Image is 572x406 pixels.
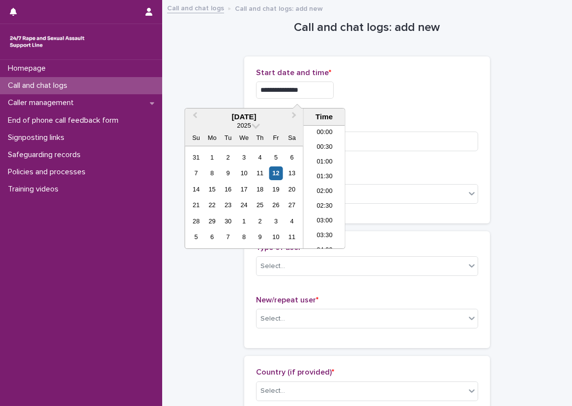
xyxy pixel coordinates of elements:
span: Start date and time [256,69,331,77]
div: month 2025-09 [188,149,300,245]
div: Choose Tuesday, September 16th, 2025 [222,183,235,196]
div: Choose Wednesday, September 24th, 2025 [237,198,251,212]
p: Policies and processes [4,167,93,177]
div: Choose Thursday, September 11th, 2025 [253,166,266,180]
div: Choose Tuesday, October 7th, 2025 [222,230,235,244]
li: 01:30 [304,170,345,185]
div: Choose Wednesday, September 10th, 2025 [237,166,251,180]
div: Choose Saturday, October 4th, 2025 [285,215,298,228]
div: We [237,131,251,144]
div: Select... [260,314,285,324]
button: Next Month [287,109,303,125]
li: 03:00 [304,214,345,229]
div: Choose Wednesday, October 8th, 2025 [237,230,251,244]
p: Homepage [4,64,54,73]
li: 00:00 [304,126,345,140]
div: Choose Thursday, October 2nd, 2025 [253,215,266,228]
span: 2025 [237,122,251,129]
div: Choose Monday, September 29th, 2025 [205,215,219,228]
div: Choose Tuesday, September 23rd, 2025 [222,198,235,212]
div: Choose Monday, September 22nd, 2025 [205,198,219,212]
p: Safeguarding records [4,150,88,160]
div: Choose Tuesday, September 2nd, 2025 [222,151,235,164]
div: Choose Saturday, September 13th, 2025 [285,166,298,180]
div: Select... [260,261,285,271]
div: [DATE] [185,112,303,121]
div: Sa [285,131,298,144]
li: 01:00 [304,155,345,170]
div: Choose Friday, October 10th, 2025 [269,230,283,244]
p: Training videos [4,185,66,194]
li: 02:00 [304,185,345,199]
div: Choose Wednesday, October 1st, 2025 [237,215,251,228]
div: Th [253,131,266,144]
div: Choose Saturday, September 20th, 2025 [285,183,298,196]
div: Choose Friday, September 19th, 2025 [269,183,283,196]
div: Mo [205,131,219,144]
div: Choose Monday, September 15th, 2025 [205,183,219,196]
div: Choose Thursday, September 18th, 2025 [253,183,266,196]
div: Choose Saturday, September 27th, 2025 [285,198,298,212]
div: Choose Thursday, October 9th, 2025 [253,230,266,244]
div: Choose Sunday, August 31st, 2025 [190,151,203,164]
div: Choose Sunday, September 7th, 2025 [190,166,203,180]
a: Call and chat logs [167,2,224,13]
img: rhQMoQhaT3yELyF149Cw [8,32,86,52]
div: Choose Monday, September 8th, 2025 [205,166,219,180]
p: Call and chat logs [4,81,75,90]
p: Caller management [4,98,82,108]
span: New/repeat user [256,296,318,304]
div: Choose Sunday, September 28th, 2025 [190,215,203,228]
div: Choose Friday, September 5th, 2025 [269,151,283,164]
p: End of phone call feedback form [4,116,126,125]
span: Type of user [256,244,304,251]
h1: Call and chat logs: add new [244,21,490,35]
button: Previous Month [186,109,202,125]
li: 02:30 [304,199,345,214]
div: Choose Tuesday, September 30th, 2025 [222,215,235,228]
p: Call and chat logs: add new [235,2,323,13]
span: Country (if provided) [256,368,334,376]
div: Fr [269,131,283,144]
li: 03:30 [304,229,345,244]
li: 00:30 [304,140,345,155]
div: Time [306,112,343,121]
div: Choose Thursday, September 4th, 2025 [253,151,266,164]
div: Choose Monday, September 1st, 2025 [205,151,219,164]
div: Choose Saturday, September 6th, 2025 [285,151,298,164]
div: Choose Monday, October 6th, 2025 [205,230,219,244]
div: Choose Wednesday, September 17th, 2025 [237,183,251,196]
div: Choose Tuesday, September 9th, 2025 [222,166,235,180]
div: Select... [260,386,285,396]
div: Choose Friday, September 26th, 2025 [269,198,283,212]
p: Signposting links [4,133,72,142]
div: Tu [222,131,235,144]
div: Choose Wednesday, September 3rd, 2025 [237,151,251,164]
div: Choose Friday, September 12th, 2025 [269,166,283,180]
div: Choose Friday, October 3rd, 2025 [269,215,283,228]
div: Choose Thursday, September 25th, 2025 [253,198,266,212]
div: Choose Sunday, September 14th, 2025 [190,183,203,196]
div: Choose Sunday, October 5th, 2025 [190,230,203,244]
div: Su [190,131,203,144]
div: Choose Saturday, October 11th, 2025 [285,230,298,244]
li: 04:00 [304,244,345,258]
div: Choose Sunday, September 21st, 2025 [190,198,203,212]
